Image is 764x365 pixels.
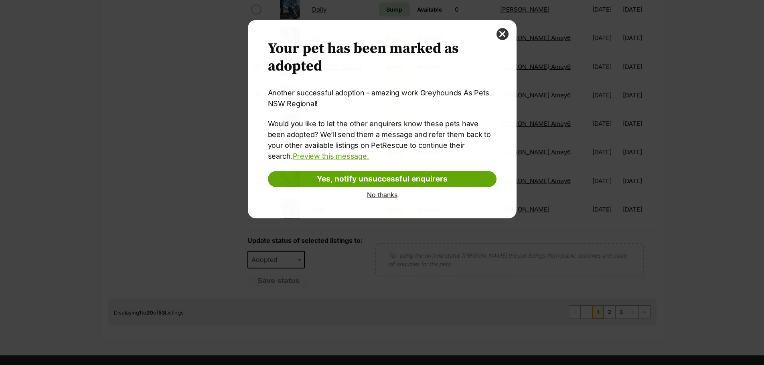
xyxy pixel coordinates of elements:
button: close [496,28,509,40]
p: Another successful adoption - amazing work Greyhounds As Pets NSW Regional! [268,87,496,109]
h2: Your pet has been marked as adopted [268,40,496,75]
p: Would you like to let the other enquirers know these pets have been adopted? We’ll send them a me... [268,118,496,161]
a: Preview this message. [293,152,369,160]
a: No thanks [268,191,496,198]
a: Yes, notify unsuccessful enquirers [268,171,496,187]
